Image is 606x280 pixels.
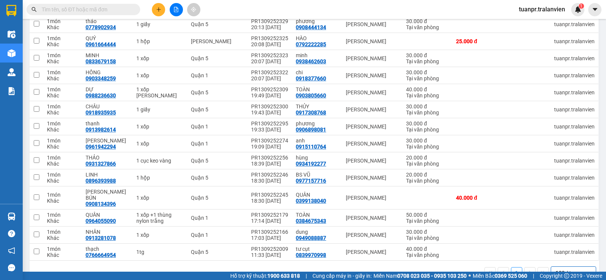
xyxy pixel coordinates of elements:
[296,24,326,30] div: 0908444134
[251,35,288,41] div: PR1309252325
[86,246,129,252] div: thạch
[47,120,78,127] div: 1 món
[47,252,78,258] div: Khác
[406,127,448,133] div: Tại văn phòng
[251,246,288,252] div: PR1309252009
[251,198,288,204] div: 18:30 [DATE]
[296,198,326,204] div: 0399138040
[346,141,398,147] div: [PERSON_NAME]
[86,58,116,64] div: 0833679158
[592,6,598,13] span: caret-down
[585,270,591,276] svg: open
[406,172,448,178] div: 20.000 đ
[406,229,448,235] div: 30.000 đ
[296,155,338,161] div: hùng
[47,41,78,47] div: Khác
[86,41,116,47] div: 0961664444
[575,6,581,13] img: icon-new-feature
[191,249,244,255] div: Quận 5
[47,127,78,133] div: Khác
[554,124,595,130] div: tuanpr.tralanvien
[296,138,338,144] div: anh
[136,212,183,224] div: 1 xốp +1 thùng nylon trắng
[554,215,595,221] div: tuanpr.tralanvien
[579,3,584,9] sup: 1
[406,161,448,167] div: Tại văn phòng
[191,72,244,78] div: Quận 1
[136,21,183,27] div: 1 giấy
[306,272,307,280] span: |
[346,124,398,130] div: [PERSON_NAME]
[251,86,288,92] div: PR1309252309
[346,158,398,164] div: [PERSON_NAME]
[86,161,116,167] div: 0931327866
[296,235,326,241] div: 0949088887
[191,175,244,181] div: Quận 5
[554,106,595,113] div: tuanpr.tralanvien
[346,175,398,181] div: [PERSON_NAME]
[136,86,183,99] div: 1 xốp chung
[86,75,116,81] div: 0903348259
[191,141,244,147] div: Quận 1
[86,138,129,144] div: kim
[86,120,129,127] div: thanh
[8,87,16,95] img: solution-icon
[296,75,326,81] div: 0918377660
[296,178,326,184] div: 0977157716
[580,3,583,9] span: 1
[191,215,244,221] div: Quận 1
[47,109,78,116] div: Khác
[346,38,398,44] div: [PERSON_NAME]
[191,7,196,12] span: aim
[556,269,582,277] div: 100 / trang
[152,3,165,16] button: plus
[406,69,448,75] div: 30.000 đ
[346,232,398,238] div: [PERSON_NAME]
[47,69,78,75] div: 1 món
[296,212,338,218] div: TOÀN
[8,68,16,76] img: warehouse-icon
[156,7,161,12] span: plus
[296,58,326,64] div: 0938462603
[346,106,398,113] div: [PERSON_NAME]
[312,272,372,280] span: Cung cấp máy in - giấy in:
[554,175,595,181] div: tuanpr.tralanvien
[47,24,78,30] div: Khác
[296,52,338,58] div: minh
[296,41,326,47] div: 0792222285
[47,229,78,235] div: 1 món
[251,127,288,133] div: 19:33 [DATE]
[136,195,183,201] div: 1 xốp
[346,21,398,27] div: [PERSON_NAME]
[406,252,448,258] div: Tại văn phòng
[251,252,288,258] div: 11:33 [DATE]
[406,144,448,150] div: Tại văn phòng
[346,215,398,221] div: [PERSON_NAME]
[296,192,338,198] div: QUÂN
[8,30,16,38] img: warehouse-icon
[136,249,183,255] div: 1tg
[251,192,288,198] div: PR1309252245
[251,18,288,24] div: PR1309252329
[47,52,78,58] div: 1 món
[136,55,183,61] div: 1 xốp
[251,41,288,47] div: 20:08 [DATE]
[251,75,288,81] div: 20:07 [DATE]
[346,89,398,95] div: [PERSON_NAME]
[86,109,116,116] div: 0918935935
[554,249,595,255] div: tuanpr.tralanvien
[406,52,448,58] div: 30.000 đ
[346,249,398,255] div: [PERSON_NAME]
[406,58,448,64] div: Tại văn phòng
[554,38,595,44] div: tuanpr.tralanvien
[251,212,288,218] div: PR1309252179
[296,18,338,24] div: phương
[296,35,338,41] div: HÀO
[136,232,183,238] div: 1 xốp
[136,158,183,164] div: 1 cục keo vàng
[86,201,116,207] div: 0908134396
[136,175,183,181] div: 1 hộp
[251,161,288,167] div: 18:39 [DATE]
[251,144,288,150] div: 19:09 [DATE]
[191,195,244,201] div: Quận 5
